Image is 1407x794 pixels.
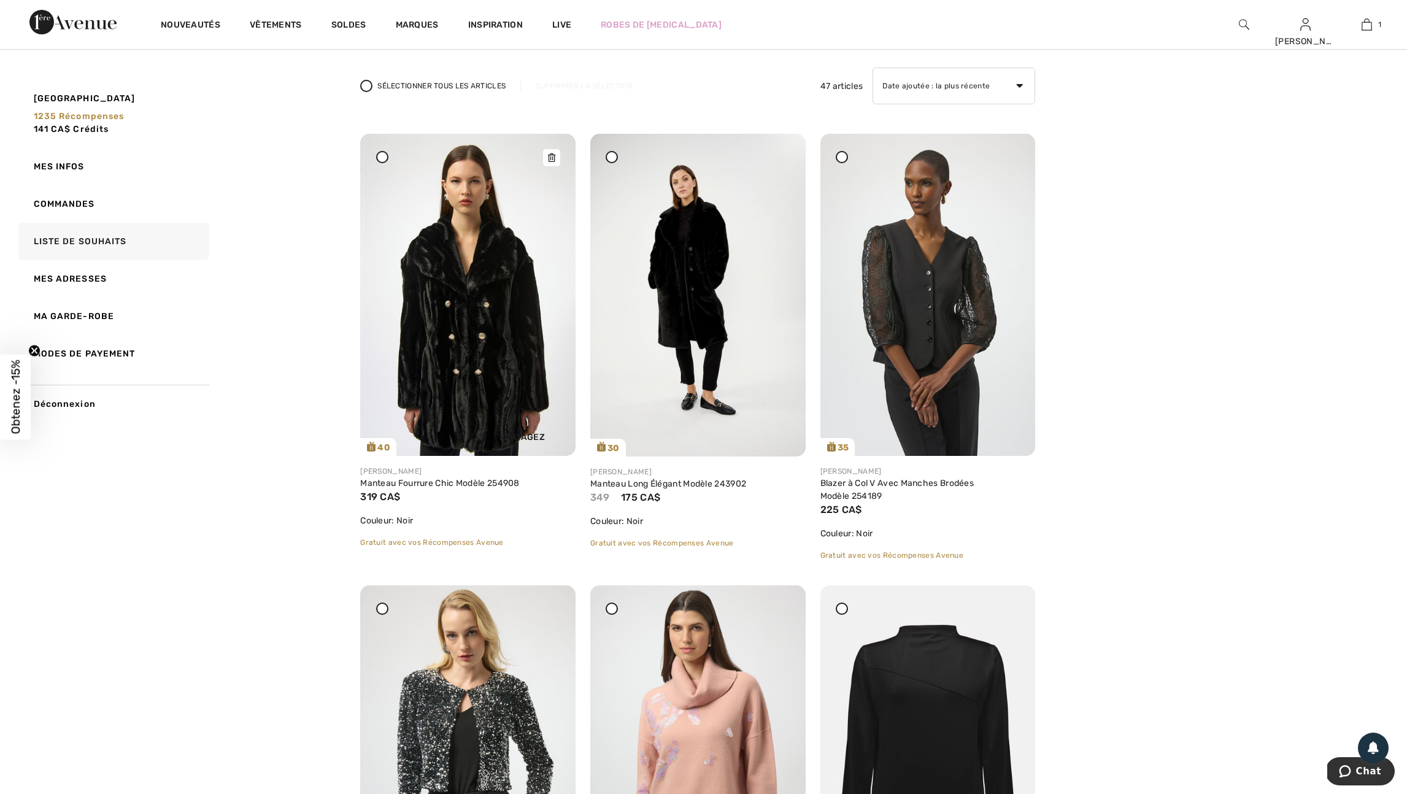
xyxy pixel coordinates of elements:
[16,335,209,372] a: Modes de payement
[1378,19,1381,30] span: 1
[377,80,506,91] span: Sélectionner tous les articles
[590,538,806,549] div: Gratuit avec vos Récompenses Avenue
[360,514,576,527] div: Couleur: Noir
[590,491,609,503] span: 349
[34,111,125,121] span: 1235 récompenses
[16,185,209,223] a: Commandes
[820,550,1036,561] div: Gratuit avec vos Récompenses Avenue
[360,478,520,488] a: Manteau Fourrure Chic Modèle 254908
[16,298,209,335] a: Ma garde-robe
[601,18,722,31] a: Robes de [MEDICAL_DATA]
[250,20,302,33] a: Vêtements
[360,491,400,503] span: 319 CA$
[820,134,1036,456] a: 35
[820,478,974,501] a: Blazer à Col V Avec Manches Brodées Modèle 254189
[34,92,136,105] span: [GEOGRAPHIC_DATA]
[468,20,523,33] span: Inspiration
[16,148,209,185] a: Mes infos
[820,134,1036,456] img: joseph-ribkoff-jackets-blazers-black_254189a_1_6b28_search.jpg
[16,260,209,298] a: Mes adresses
[590,134,806,457] img: joseph-ribkoff-outerwear-black_2439021_a35e_search.jpg
[590,515,806,528] div: Couleur: Noir
[1300,17,1311,32] img: Mes infos
[9,360,23,434] span: Obtenez -15%
[1327,757,1395,788] iframe: Ouvre un widget dans lequel vous pouvez chatter avec l’un de nos agents
[29,10,117,34] img: 1ère Avenue
[820,527,1036,540] div: Couleur: Noir
[590,479,746,489] a: Manteau Long Élégant Modèle 243902
[1239,17,1249,32] img: recherche
[1300,18,1311,30] a: Se connecter
[360,134,576,456] img: joseph-ribkoff-outerwear-black_254908a_1_f255_search.jpg
[590,134,806,457] a: 30
[552,18,571,31] a: Live
[621,491,660,503] span: 175 CA$
[34,124,109,134] span: 141 CA$ Crédits
[161,20,220,33] a: Nouveautés
[1275,35,1335,48] div: [PERSON_NAME]
[820,466,1036,477] div: [PERSON_NAME]
[16,223,209,260] a: Liste de souhaits
[520,80,647,91] div: Supprimer la sélection
[820,504,862,515] span: 225 CA$
[360,466,576,477] div: [PERSON_NAME]
[478,403,566,447] div: Partagez
[590,466,806,477] div: [PERSON_NAME]
[331,20,366,33] a: Soldes
[820,80,863,93] span: 47 articles
[1362,17,1372,32] img: Mon panier
[16,385,209,423] a: Déconnexion
[396,20,439,33] a: Marques
[28,345,40,357] button: Close teaser
[360,134,576,456] a: 40
[1336,17,1397,32] a: 1
[360,537,576,548] div: Gratuit avec vos Récompenses Avenue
